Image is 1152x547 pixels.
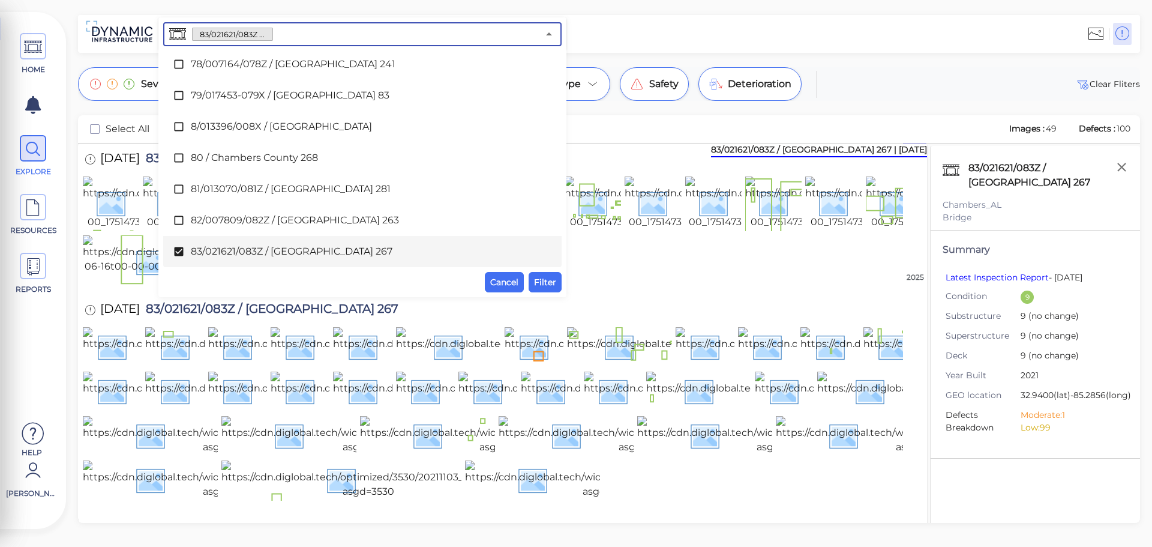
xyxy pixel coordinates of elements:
[1075,77,1140,91] button: Clear Fliters
[637,416,928,455] img: https://cdn.diglobal.tech/width210/3530/20211103_115439.jpg?asgd=3530
[1046,123,1057,134] span: 49
[145,372,438,410] img: https://cdn.diglobal.tech/width210/3530/20211103_125240.jpg?asgd=3530
[490,275,518,289] span: Cancel
[83,177,301,229] img: https://cdn.diglobal.tech/width210/3530/2025-06-16t00-00-00_1751473188869_img_1106.jpg?asgd=3530
[946,389,1021,402] span: GEO location
[106,122,149,136] span: Select All
[1078,123,1117,134] span: Defects :
[191,151,534,165] span: 80 / Chambers County 268
[649,77,679,91] span: Safety
[946,409,1021,434] span: Defects Breakdown
[1021,291,1034,304] div: 9
[946,330,1021,342] span: Superstructure
[8,64,59,75] span: HOME
[6,488,57,499] span: [PERSON_NAME]
[800,327,1090,366] img: https://cdn.diglobal.tech/width210/3530/20211103_125710.jpg?asgd=3530
[1021,369,1119,383] span: 2021
[271,372,561,410] img: https://cdn.diglobal.tech/width210/3530/20211103_125225.jpg?asgd=3530
[943,211,1128,224] div: Bridge
[1021,389,1131,403] span: 32.9400 (lat) -85.2856 (long)
[1117,123,1130,134] span: 100
[140,152,398,168] span: 83/021621/083Z / [GEOGRAPHIC_DATA] 267
[83,327,377,366] img: https://cdn.diglobal.tech/width210/3530/20211103_130946.jpg?asgd=3530
[817,372,1111,410] img: https://cdn.diglobal.tech/width210/3530/20211103_120300.jpg?asgd=3530
[1021,330,1119,343] span: 9
[745,177,964,229] img: https://cdn.diglobal.tech/width210/3530/2025-06-16t00-00-00_1751473188825_img_1105.jpg?asgd=3530
[221,461,515,499] img: https://cdn.diglobal.tech/optimized/3530/20211103_115328.jpg?asgd=3530
[567,327,859,366] img: https://cdn.diglobal.tech/width210/3530/20211103_130333.jpg?asgd=3530
[541,26,557,43] button: Close
[8,166,59,177] span: EXPLORE
[6,135,60,177] a: EXPLORE
[458,372,748,410] img: https://cdn.diglobal.tech/width210/3530/20211103_125107.jpg?asgd=3530
[465,461,752,499] img: https://cdn.diglobal.tech/width210/3530/20211103_115313.jpg?asgd=3530
[191,182,534,196] span: 81/013070/081Z / [GEOGRAPHIC_DATA] 281
[529,272,562,292] button: Filter
[191,57,534,71] span: 78/007164/078Z / [GEOGRAPHIC_DATA] 241
[271,327,563,366] img: https://cdn.diglobal.tech/width210/3530/20211103_130754.jpg?asgd=3530
[100,303,140,319] span: [DATE]
[6,33,60,75] a: HOME
[903,272,927,283] div: 2025
[755,372,1045,410] img: https://cdn.diglobal.tech/width210/3530/20211103_120313.jpg?asgd=3530
[396,372,684,410] img: https://cdn.diglobal.tech/width210/3530/20211103_125141.jpg?asgd=3530
[505,327,799,366] img: https://cdn.diglobal.tech/width210/3530/20211103_130540.jpg?asgd=3530
[396,327,688,366] img: https://cdn.diglobal.tech/width210/3530/20211103_130647.jpg?asgd=3530
[534,275,556,289] span: Filter
[943,199,1128,211] div: Chambers_AL
[584,372,877,410] img: https://cdn.diglobal.tech/width210/3530/20211103_120954.jpg?asgd=3530
[728,77,791,91] span: Deterioration
[6,253,60,295] a: REPORTS
[776,416,1067,455] img: https://cdn.diglobal.tech/width210/3530/20211103_115405.jpg?asgd=3530
[866,177,1084,229] img: https://cdn.diglobal.tech/width210/3530/2025-06-16t00-00-00_1751473188789_img_1107.jpg?asgd=3530
[8,225,59,236] span: RESOURCES
[1021,422,1119,434] li: Low: 99
[946,349,1021,362] span: Deck
[83,235,301,288] img: https://cdn.diglobal.tech/width210/3530/2025-06-16t00-00-00_1751473188785_img_1111.jpg?asgd=3530
[946,369,1021,382] span: Year Built
[193,29,272,40] span: 83/021621/083Z / [GEOGRAPHIC_DATA] 267
[685,177,904,229] img: https://cdn.diglobal.tech/width210/3530/2025-06-16t00-00-00_1751473188835_img_1098.jpg?asgd=3530
[1008,123,1046,134] span: Images :
[8,284,59,295] span: REPORTS
[333,327,626,366] img: https://cdn.diglobal.tech/width210/3530/20211103_130720.jpg?asgd=3530
[6,447,57,457] span: Help
[943,243,1128,257] div: Summary
[145,327,437,366] img: https://cdn.diglobal.tech/width210/3530/20211103_130801.jpg?asgd=3530
[6,194,60,236] a: RESOURCES
[208,327,500,366] img: https://cdn.diglobal.tech/width210/3530/20211103_130756.jpg?asgd=3530
[100,152,140,168] span: [DATE]
[946,272,1082,283] span: - [DATE]
[521,372,812,410] img: https://cdn.diglobal.tech/width210/3530/20211103_125104.jpg?asgd=3530
[221,416,515,455] img: https://cdn.diglobal.tech/width210/3530/20211103_120244.jpg?asgd=3530
[499,416,790,455] img: https://cdn.diglobal.tech/width210/3530/20211103_115442.jpg?asgd=3530
[333,372,623,410] img: https://cdn.diglobal.tech/width210/3530/20211103_125146.jpg?asgd=3530
[946,272,1049,283] a: Latest Inspection Report
[676,327,965,366] img: https://cdn.diglobal.tech/width210/3530/20211103_125741.jpg?asgd=3530
[946,310,1021,322] span: Substructure
[140,303,398,319] span: 83/021621/083Z / [GEOGRAPHIC_DATA] 267
[805,177,1024,229] img: https://cdn.diglobal.tech/width210/3530/2025-06-16t00-00-00_1751473188792_img_1103.jpg?asgd=3530
[191,213,534,228] span: 82/007809/082Z / [GEOGRAPHIC_DATA] 263
[738,327,1028,366] img: https://cdn.diglobal.tech/width210/3530/20211103_125737.jpg?asgd=3530
[1026,310,1079,321] span: (no change)
[485,272,524,292] button: Cancel
[191,119,534,134] span: 8/013396/008X / [GEOGRAPHIC_DATA]
[946,290,1021,303] span: Condition
[83,416,374,455] img: https://cdn.diglobal.tech/width210/3530/20211103_120257.jpg?asgd=3530
[1021,409,1119,422] li: Moderate: 1
[191,244,534,259] span: 83/021621/083Z / [GEOGRAPHIC_DATA] 267
[1026,350,1079,361] span: (no change)
[191,88,534,103] span: 79/017453-079X / [GEOGRAPHIC_DATA] 83
[625,177,843,229] img: https://cdn.diglobal.tech/width210/3530/2025-06-16t00-00-00_1751473188839_img_1097.jpg?asgd=3530
[360,416,650,455] img: https://cdn.diglobal.tech/width210/3530/20211103_115542.jpg?asgd=3530
[143,177,361,229] img: https://cdn.diglobal.tech/width210/3530/2025-06-16t00-00-00_1751473188866_img_1104.jpg?asgd=3530
[1021,349,1119,363] span: 9
[83,372,373,410] img: https://cdn.diglobal.tech/width210/3530/20211103_125637.jpg?asgd=3530
[711,144,927,157] div: 83/021621/083Z / [GEOGRAPHIC_DATA] 267 | [DATE]
[965,158,1128,193] div: 83/021621/083Z / [GEOGRAPHIC_DATA] 267
[1026,330,1079,341] span: (no change)
[1101,493,1143,538] iframe: Chat
[1021,310,1119,324] span: 9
